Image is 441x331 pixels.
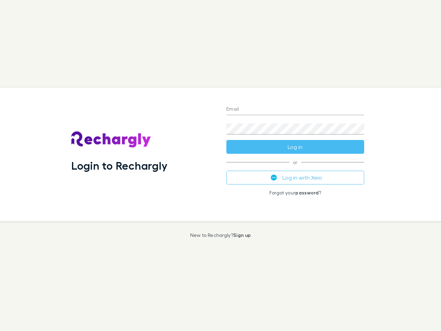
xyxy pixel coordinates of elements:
img: Rechargly's Logo [71,131,151,148]
a: password [295,190,319,195]
h1: Login to Rechargly [71,159,167,172]
a: Sign up [233,232,251,238]
button: Log in [226,140,364,154]
p: Forgot your ? [226,190,364,195]
img: Xero's logo [271,174,277,181]
p: New to Rechargly? [190,232,251,238]
button: Log in with Xero [226,171,364,184]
